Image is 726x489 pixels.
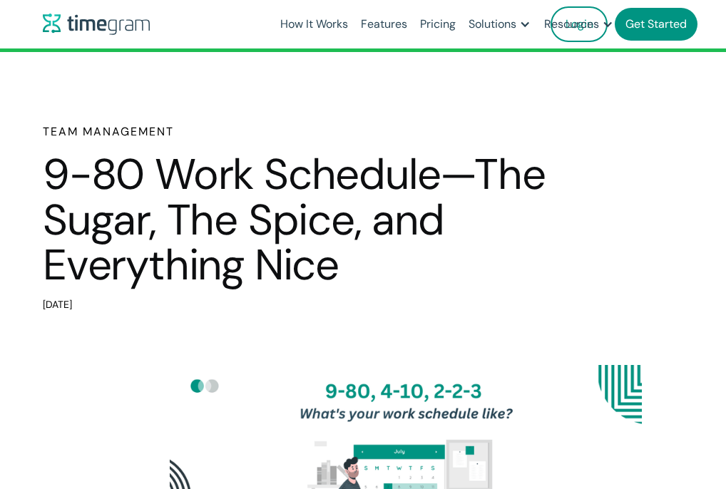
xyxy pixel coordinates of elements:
a: Get Started [615,8,697,41]
h6: Team Management [43,123,642,140]
h1: 9-80 Work Schedule—The Sugar, The Spice, and Everything Nice [43,152,642,288]
div: Solutions [469,14,516,34]
div: [DATE] [43,295,642,315]
div: Resources [544,14,599,34]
